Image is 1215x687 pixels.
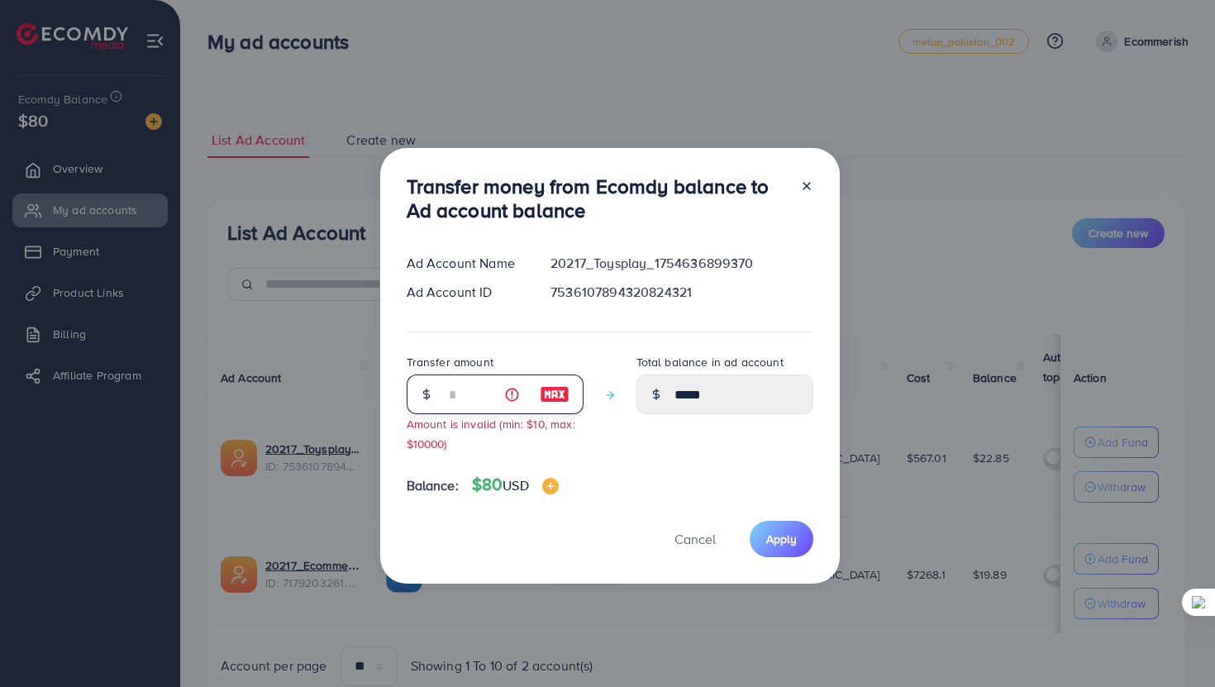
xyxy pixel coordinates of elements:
[1145,613,1203,675] iframe: Chat
[407,476,459,495] span: Balance:
[472,475,559,495] h4: $80
[393,254,538,273] div: Ad Account Name
[654,521,736,556] button: Cancel
[636,354,784,370] label: Total balance in ad account
[750,521,813,556] button: Apply
[537,254,826,273] div: 20217_Toysplay_1754636899370
[537,283,826,302] div: 7536107894320824321
[540,384,569,404] img: image
[766,531,797,547] span: Apply
[393,283,538,302] div: Ad Account ID
[407,354,493,370] label: Transfer amount
[542,478,559,494] img: image
[503,476,528,494] span: USD
[674,530,716,548] span: Cancel
[407,174,787,222] h3: Transfer money from Ecomdy balance to Ad account balance
[407,416,575,451] small: Amount is invalid (min: $10, max: $10000)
